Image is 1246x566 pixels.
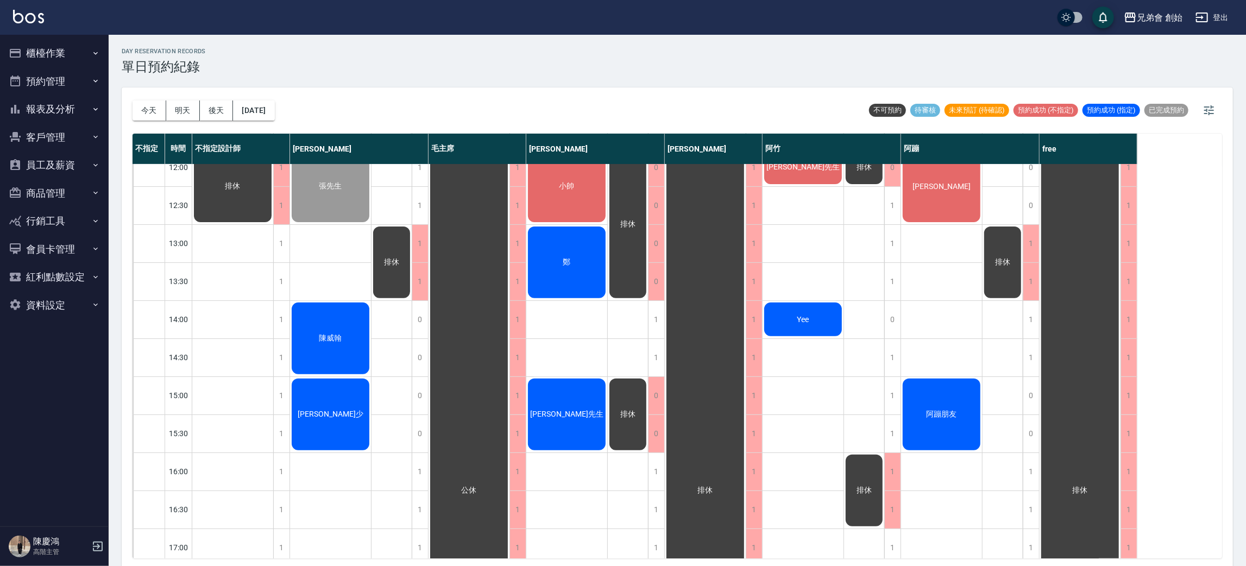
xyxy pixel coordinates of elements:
div: 1 [412,263,428,300]
div: 0 [1023,149,1039,186]
div: [PERSON_NAME] [290,134,429,164]
div: 1 [509,225,526,262]
div: 阿竹 [763,134,901,164]
div: 1 [412,491,428,529]
span: 排休 [854,486,874,495]
button: [DATE] [233,100,274,121]
span: 預約成功 (指定) [1083,105,1140,115]
div: 時間 [165,134,192,164]
div: [PERSON_NAME] [665,134,763,164]
div: 0 [648,225,664,262]
div: 1 [509,149,526,186]
div: 1 [273,453,290,490]
div: 1 [509,187,526,224]
div: 1 [1121,453,1137,490]
div: 1 [509,491,526,529]
div: 12:00 [165,148,192,186]
div: 1 [273,377,290,414]
div: 1 [1121,377,1137,414]
div: 12:30 [165,186,192,224]
span: [PERSON_NAME] [910,182,973,191]
div: 1 [648,339,664,376]
span: 陳威翰 [317,334,344,343]
div: 1 [746,491,762,529]
div: 1 [509,415,526,452]
div: 1 [1023,263,1039,300]
div: 阿蹦 [901,134,1040,164]
div: 1 [648,491,664,529]
span: 鄭 [561,257,573,267]
button: 員工及薪資 [4,151,104,179]
button: 會員卡管理 [4,235,104,263]
span: 排休 [223,181,243,191]
div: 13:00 [165,224,192,262]
button: 商品管理 [4,179,104,207]
div: 1 [746,453,762,490]
div: 16:00 [165,452,192,490]
h3: 單日預約紀錄 [122,59,206,74]
span: 預約成功 (不指定) [1014,105,1078,115]
span: 排休 [618,410,638,419]
div: 1 [884,377,901,414]
div: 1 [884,225,901,262]
div: 1 [648,453,664,490]
div: 1 [509,377,526,414]
div: 兄弟會 創始 [1137,11,1182,24]
div: 1 [273,301,290,338]
div: 毛主席 [429,134,526,164]
button: 報表及分析 [4,95,104,123]
div: 1 [648,301,664,338]
div: 0 [648,263,664,300]
div: 1 [746,301,762,338]
div: 13:30 [165,262,192,300]
div: 15:00 [165,376,192,414]
div: 1 [746,225,762,262]
span: 不可預約 [869,105,906,115]
span: 待審核 [910,105,940,115]
span: [PERSON_NAME]先生 [764,162,842,172]
div: 1 [273,263,290,300]
div: 1 [746,339,762,376]
img: Person [9,536,30,557]
div: 1 [1121,491,1137,529]
div: 0 [884,149,901,186]
div: free [1040,134,1137,164]
span: 排休 [696,486,715,495]
button: 預約管理 [4,67,104,96]
div: 0 [412,339,428,376]
div: 1 [273,225,290,262]
button: 紅利點數設定 [4,263,104,291]
div: 1 [509,263,526,300]
button: 明天 [166,100,200,121]
div: 不指定 [133,134,165,164]
span: 張先生 [317,181,344,191]
div: 1 [412,225,428,262]
div: 1 [1121,415,1137,452]
div: 1 [1023,225,1039,262]
div: 0 [1023,187,1039,224]
div: 16:30 [165,490,192,529]
span: 排休 [618,219,638,229]
div: 1 [746,263,762,300]
div: 1 [1121,225,1137,262]
div: 1 [884,187,901,224]
div: 1 [412,453,428,490]
div: 0 [648,187,664,224]
div: 1 [1121,263,1137,300]
span: 小帥 [557,181,577,191]
div: 1 [884,339,901,376]
div: 1 [1023,339,1039,376]
div: 1 [1121,301,1137,338]
div: 1 [746,149,762,186]
div: 1 [273,149,290,186]
div: 1 [1121,187,1137,224]
div: 1 [1023,491,1039,529]
span: 排休 [993,257,1012,267]
div: 1 [884,453,901,490]
div: 0 [412,301,428,338]
div: 1 [273,339,290,376]
div: 1 [412,187,428,224]
span: [PERSON_NAME]先生 [528,410,606,419]
div: 1 [1121,339,1137,376]
span: 排休 [854,162,874,172]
